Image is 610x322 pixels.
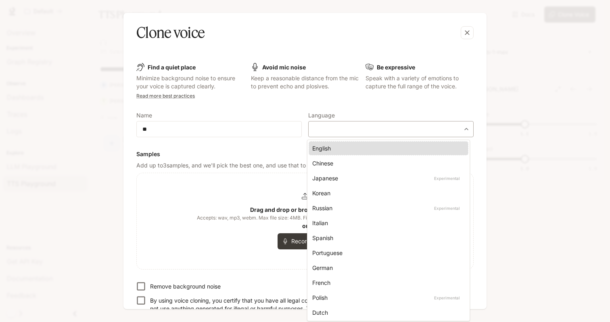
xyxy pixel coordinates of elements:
div: Portuguese [312,249,462,257]
div: Russian [312,204,462,212]
div: Chinese [312,159,462,167]
div: Dutch [312,308,462,317]
div: Spanish [312,234,462,242]
div: Korean [312,189,462,197]
p: Experimental [432,205,462,212]
p: Experimental [432,175,462,182]
div: Japanese [312,174,462,182]
div: German [312,263,462,272]
div: Polish [312,293,462,302]
div: English [312,144,462,153]
p: Experimental [432,294,462,301]
div: Italian [312,219,462,227]
div: French [312,278,462,287]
